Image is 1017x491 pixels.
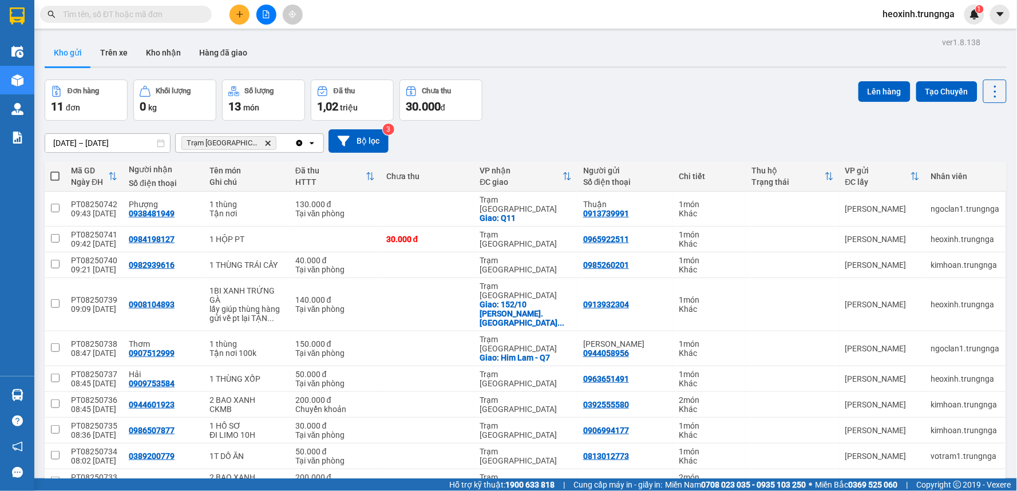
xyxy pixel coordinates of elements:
[11,103,23,115] img: warehouse-icon
[262,10,270,18] span: file-add
[931,172,1000,181] div: Nhân viên
[931,204,1000,213] div: ngoclan1.trungnga
[583,349,629,358] div: 0944058956
[480,282,572,300] div: Trạm [GEOGRAPHIC_DATA]
[245,87,274,95] div: Số lượng
[295,349,375,358] div: Tại văn phòng
[969,9,980,19] img: icon-new-feature
[809,482,813,487] span: ⚪️
[583,200,667,209] div: Thuận
[71,256,117,265] div: PT08250740
[679,405,740,414] div: Khác
[480,166,563,175] div: VP nhận
[295,304,375,314] div: Tại văn phòng
[148,103,157,112] span: kg
[71,265,117,274] div: 09:21 [DATE]
[583,339,667,349] div: Thanh
[295,370,375,379] div: 50.000 đ
[845,344,920,353] div: [PERSON_NAME]
[307,138,316,148] svg: open
[679,421,740,430] div: 1 món
[679,339,740,349] div: 1 món
[406,100,441,113] span: 30.000
[295,405,375,414] div: Chuyển khoản
[228,100,241,113] span: 13
[480,370,572,388] div: Trạm [GEOGRAPHIC_DATA]
[845,374,920,383] div: [PERSON_NAME]
[187,138,260,148] span: Trạm Sài Gòn
[480,230,572,248] div: Trạm [GEOGRAPHIC_DATA]
[209,200,284,209] div: 1 thùng
[679,473,740,482] div: 2 món
[11,389,23,401] img: warehouse-icon
[931,452,1000,461] div: votram1.trungnga
[931,300,1000,309] div: heoxinh.trungnga
[209,421,284,430] div: 1 HỒ SƠ
[295,395,375,405] div: 200.000 đ
[129,300,175,309] div: 0908104893
[480,353,572,362] div: Giao: Him Lam - Q7
[295,339,375,349] div: 150.000 đ
[386,172,469,181] div: Chưa thu
[840,161,925,192] th: Toggle SortBy
[288,10,296,18] span: aim
[931,400,1000,409] div: kimhoan.trungnga
[295,138,304,148] svg: Clear all
[209,473,284,482] div: 2 BAO XANH
[209,209,284,218] div: Tận nơi
[209,374,284,383] div: 1 THÙNG XỐP
[383,124,394,135] sup: 3
[583,374,629,383] div: 0963651491
[129,165,198,174] div: Người nhận
[71,473,117,482] div: PT08250733
[129,235,175,244] div: 0984198127
[340,103,358,112] span: triệu
[845,235,920,244] div: [PERSON_NAME]
[583,426,629,435] div: 0906994177
[12,467,23,478] span: message
[279,137,280,149] input: Selected Trạm Sài Gòn.
[480,395,572,414] div: Trạm [GEOGRAPHIC_DATA]
[229,5,250,25] button: plus
[480,177,563,187] div: ĐC giao
[71,295,117,304] div: PT08250739
[71,379,117,388] div: 08:45 [DATE]
[474,161,577,192] th: Toggle SortBy
[422,87,452,95] div: Chưa thu
[679,304,740,314] div: Khác
[943,36,981,49] div: ver 1.8.138
[71,395,117,405] div: PT08250736
[45,80,128,121] button: Đơn hàng11đơn
[679,230,740,239] div: 1 món
[583,166,667,175] div: Người gửi
[11,74,23,86] img: warehouse-icon
[874,7,964,21] span: heoxinh.trungnga
[480,421,572,439] div: Trạm [GEOGRAPHIC_DATA]
[583,452,629,461] div: 0813012773
[12,441,23,452] span: notification
[583,235,629,244] div: 0965922511
[129,426,175,435] div: 0986507877
[209,166,284,175] div: Tên món
[679,200,740,209] div: 1 món
[71,200,117,209] div: PT08250742
[209,235,284,244] div: 1 HỘP PT
[129,400,175,409] div: 0944601923
[66,103,80,112] span: đơn
[295,200,375,209] div: 130.000 đ
[845,204,920,213] div: [PERSON_NAME]
[666,478,806,491] span: Miền Nam
[845,260,920,270] div: [PERSON_NAME]
[209,349,284,358] div: Tận nơi 100k
[71,430,117,439] div: 08:36 [DATE]
[295,209,375,218] div: Tại văn phòng
[71,447,117,456] div: PT08250734
[907,478,908,491] span: |
[264,140,271,146] svg: Delete
[129,452,175,461] div: 0389200779
[480,213,572,223] div: Giao: Q11
[65,161,123,192] th: Toggle SortBy
[45,134,170,152] input: Select a date range.
[679,256,740,265] div: 1 món
[209,339,284,349] div: 1 thùng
